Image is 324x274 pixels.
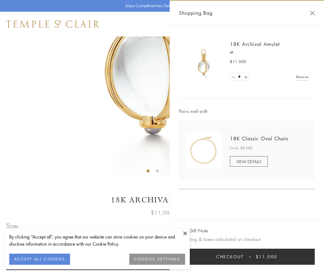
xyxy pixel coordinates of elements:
[6,195,318,205] h1: 18K Archival Amulet
[230,41,280,48] a: 18K Archival Amulet
[179,249,315,265] button: Checkout $11,000
[185,43,222,80] img: 18K Archival Amulet
[230,49,309,56] p: M
[230,59,246,65] span: $11,000
[179,235,315,243] p: Shipping & taxes calculated at checkout
[256,253,277,260] span: $11,000
[6,221,20,231] span: Size:
[230,156,268,167] a: VIEW DETAILS
[230,73,236,81] a: Set quantity to 0
[151,209,173,217] span: $11,000
[230,145,252,151] span: From: $9,000
[243,73,249,81] a: Set quantity to 2
[179,9,213,17] span: Shopping Bag
[9,254,70,265] button: ACCEPT ALL COOKIES
[6,20,99,28] img: Temple St. Clair
[179,108,315,115] span: Pairs well with
[230,135,288,142] a: 18K Classic Oval Chain
[129,254,185,265] button: COOKIES SETTINGS
[310,11,315,15] button: Close Shopping Bag
[236,159,261,164] span: VIEW DETAILS
[9,233,185,247] div: By clicking “Accept all”, you agree that our website can store cookies on your device and disclos...
[216,253,244,260] span: Checkout
[126,3,196,9] p: Enjoy Complimentary Delivery & Returns
[179,227,208,235] button: Add Gift Note
[296,73,309,80] a: Remove
[185,132,222,169] img: N88865-OV18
